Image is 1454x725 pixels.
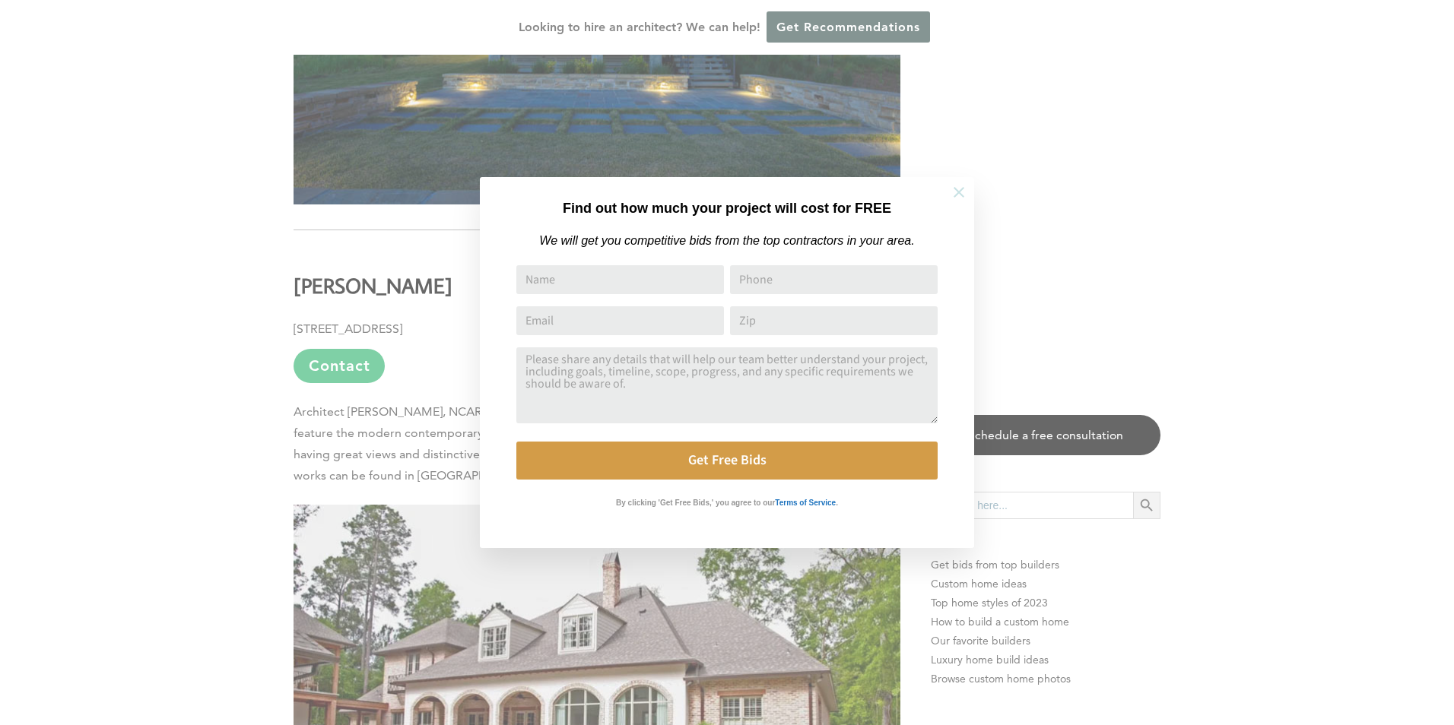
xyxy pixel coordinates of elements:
input: Name [516,265,724,294]
button: Close [932,166,986,219]
a: Terms of Service [775,495,836,508]
iframe: Drift Widget Chat Controller [1162,616,1436,707]
strong: . [836,499,838,507]
em: We will get you competitive bids from the top contractors in your area. [539,234,914,247]
button: Get Free Bids [516,442,938,480]
input: Email Address [516,306,724,335]
strong: Terms of Service [775,499,836,507]
strong: Find out how much your project will cost for FREE [563,201,891,216]
input: Phone [730,265,938,294]
input: Zip [730,306,938,335]
strong: By clicking 'Get Free Bids,' you agree to our [616,499,775,507]
textarea: Comment or Message [516,347,938,423]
